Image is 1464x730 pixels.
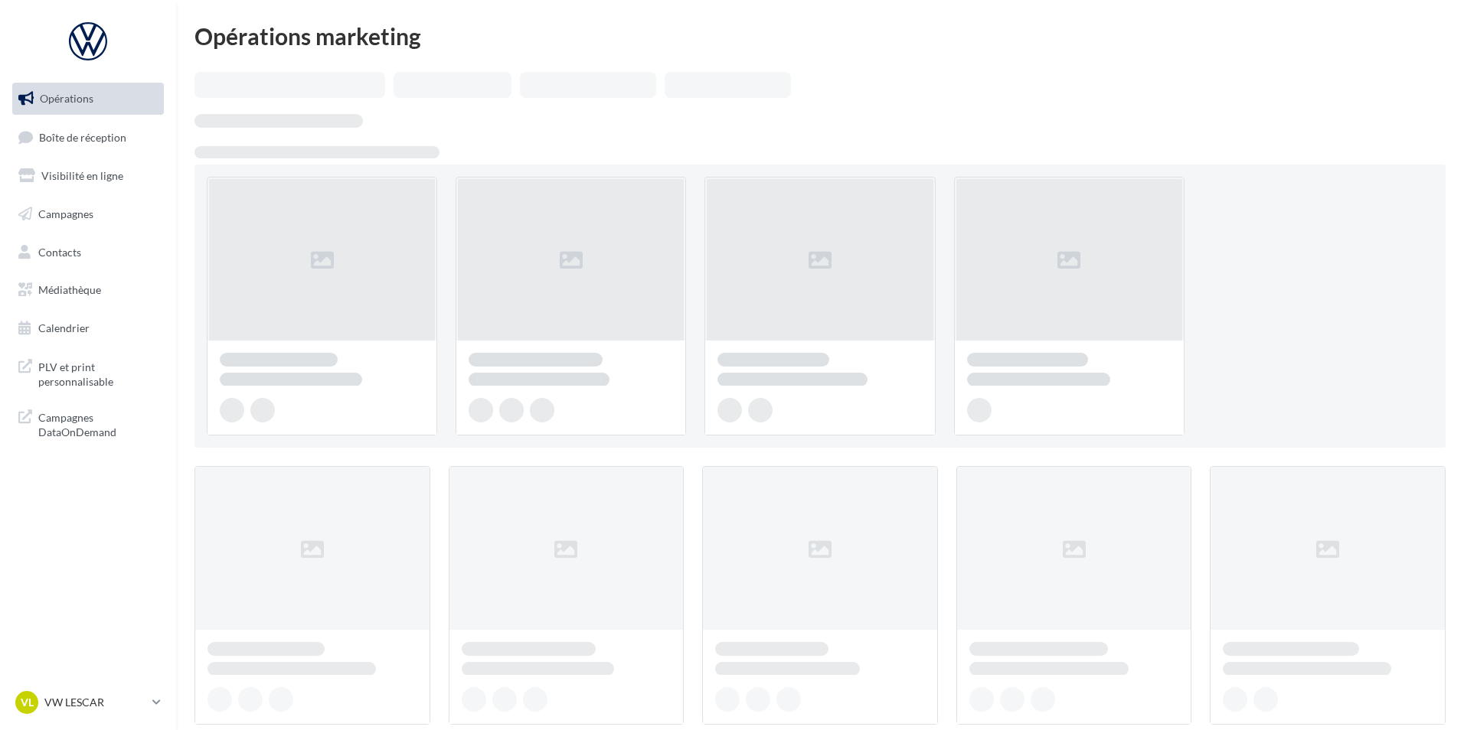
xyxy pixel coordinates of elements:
span: Campagnes DataOnDemand [38,407,158,440]
a: Boîte de réception [9,121,167,154]
div: Opérations marketing [194,24,1446,47]
a: Contacts [9,236,167,269]
span: VL [21,695,34,710]
p: VW LESCAR [44,695,146,710]
span: Médiathèque [38,283,101,296]
a: Médiathèque [9,274,167,306]
span: Boîte de réception [39,130,126,143]
span: PLV et print personnalisable [38,357,158,389]
span: Contacts [38,245,81,258]
a: VL VW LESCAR [12,688,164,717]
a: Opérations [9,83,167,115]
span: Calendrier [38,321,90,334]
span: Visibilité en ligne [41,169,123,182]
span: Opérations [40,92,93,105]
span: Campagnes [38,207,93,220]
a: Campagnes DataOnDemand [9,401,167,446]
a: Calendrier [9,312,167,344]
a: Campagnes [9,198,167,230]
a: PLV et print personnalisable [9,350,167,396]
a: Visibilité en ligne [9,160,167,192]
